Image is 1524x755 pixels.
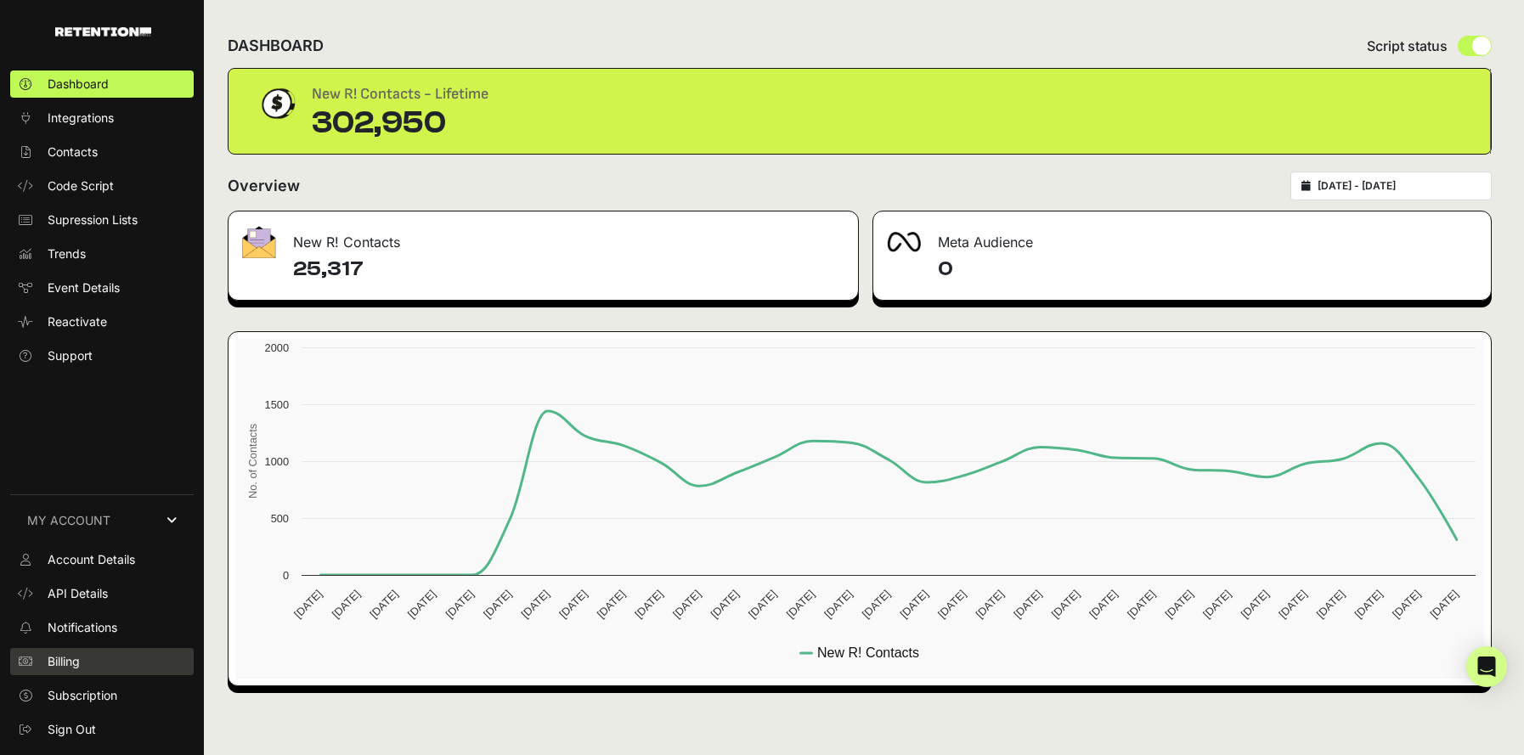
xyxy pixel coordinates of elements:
[1162,588,1195,621] text: [DATE]
[10,70,194,98] a: Dashboard
[887,232,921,252] img: fa-meta-2f981b61bb99beabf952f7030308934f19ce035c18b003e963880cc3fabeebb7.png
[10,614,194,641] a: Notifications
[48,144,98,161] span: Contacts
[784,588,817,621] text: [DATE]
[10,104,194,132] a: Integrations
[1125,588,1158,621] text: [DATE]
[10,494,194,546] a: MY ACCOUNT
[48,211,138,228] span: Supression Lists
[27,512,110,529] span: MY ACCOUNT
[1314,588,1347,621] text: [DATE]
[1200,588,1233,621] text: [DATE]
[1011,588,1044,621] text: [DATE]
[293,256,844,283] h4: 25,317
[708,588,742,621] text: [DATE]
[595,588,628,621] text: [DATE]
[10,274,194,301] a: Event Details
[48,279,120,296] span: Event Details
[10,138,194,166] a: Contacts
[974,588,1007,621] text: [DATE]
[291,588,325,621] text: [DATE]
[228,34,324,58] h2: DASHBOARD
[1367,36,1448,56] span: Script status
[481,588,514,621] text: [DATE]
[1049,588,1082,621] text: [DATE]
[10,546,194,573] a: Account Details
[10,308,194,335] a: Reactivate
[312,82,488,106] div: New R! Contacts - Lifetime
[48,76,109,93] span: Dashboard
[1239,588,1272,621] text: [DATE]
[312,106,488,140] div: 302,950
[48,619,117,636] span: Notifications
[556,588,590,621] text: [DATE]
[1390,588,1423,621] text: [DATE]
[265,398,289,411] text: 1500
[897,588,930,621] text: [DATE]
[10,342,194,369] a: Support
[265,341,289,354] text: 2000
[632,588,665,621] text: [DATE]
[10,682,194,709] a: Subscription
[48,551,135,568] span: Account Details
[271,512,289,525] text: 500
[48,347,93,364] span: Support
[48,721,96,738] span: Sign Out
[242,226,276,258] img: fa-envelope-19ae18322b30453b285274b1b8af3d052b27d846a4fbe8435d1a52b978f639a2.png
[48,110,114,127] span: Integrations
[48,177,114,194] span: Code Script
[48,585,108,602] span: API Details
[10,240,194,268] a: Trends
[256,82,298,125] img: dollar-coin-05c43ed7efb7bc0c12610022525b4bbbb207c7efeef5aecc26f025e68dcafac9.png
[10,172,194,200] a: Code Script
[405,588,438,621] text: [DATE]
[935,588,968,621] text: [DATE]
[229,211,858,262] div: New R! Contacts
[1428,588,1461,621] text: [DATE]
[10,716,194,743] a: Sign Out
[48,687,117,704] span: Subscription
[817,645,919,660] text: New R! Contacts
[228,174,300,198] h2: Overview
[265,455,289,468] text: 1000
[10,580,194,607] a: API Details
[283,569,289,582] text: 0
[938,256,1477,283] h4: 0
[1087,588,1120,621] text: [DATE]
[519,588,552,621] text: [DATE]
[10,206,194,234] a: Supression Lists
[860,588,893,621] text: [DATE]
[246,424,259,499] text: No. of Contacts
[330,588,363,621] text: [DATE]
[873,211,1491,262] div: Meta Audience
[670,588,703,621] text: [DATE]
[10,648,194,675] a: Billing
[48,245,86,262] span: Trends
[821,588,855,621] text: [DATE]
[48,653,80,670] span: Billing
[746,588,779,621] text: [DATE]
[367,588,400,621] text: [DATE]
[1352,588,1385,621] text: [DATE]
[48,313,107,330] span: Reactivate
[443,588,476,621] text: [DATE]
[55,27,151,37] img: Retention.com
[1276,588,1309,621] text: [DATE]
[1466,646,1507,687] div: Open Intercom Messenger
